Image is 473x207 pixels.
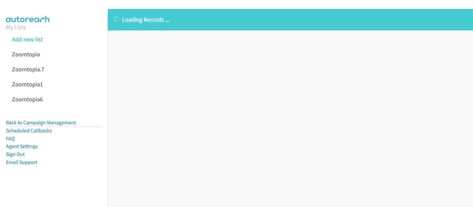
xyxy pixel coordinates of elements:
a: Zoomtopia.7 [12,65,44,73]
p: Loading Records ... [114,15,467,24]
a: Zoomtopia6 [12,95,43,103]
a: Sign Out [6,151,25,157]
a: My Lists [6,23,26,31]
a: Zoomtopia [12,50,40,58]
a: Agent Settings [6,143,38,149]
a: Email Support [6,159,37,165]
a: Back to Campaign Management [6,119,76,126]
a: Zoomtopia1 [12,80,43,88]
a: Add new list [12,35,43,43]
a: FAQ [6,135,15,142]
a: Scheduled Callbacks [6,127,52,134]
